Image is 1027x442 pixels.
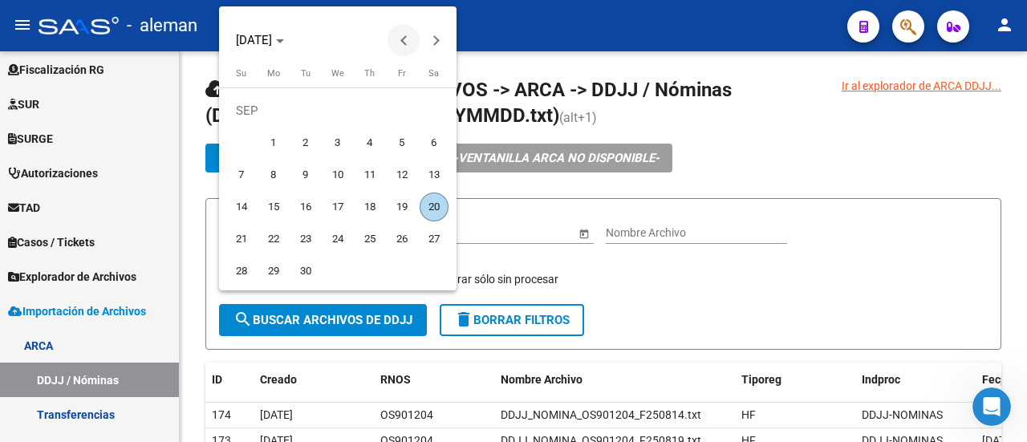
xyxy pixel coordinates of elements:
span: 24 [323,225,352,253]
button: September 26, 2025 [386,223,418,255]
button: Next month [420,24,452,56]
span: 1 [259,128,288,157]
button: Previous month [388,24,420,56]
button: September 4, 2025 [354,127,386,159]
span: Th [364,68,375,79]
span: 23 [291,225,320,253]
iframe: Intercom live chat [972,387,1011,426]
span: 29 [259,257,288,286]
span: Fr [398,68,406,79]
span: 14 [227,193,256,221]
span: 27 [420,225,449,253]
span: 12 [388,160,416,189]
span: 18 [355,193,384,221]
span: Su [236,68,246,79]
button: September 5, 2025 [386,127,418,159]
button: September 27, 2025 [418,223,450,255]
td: SEP [225,95,450,127]
button: September 7, 2025 [225,159,258,191]
span: 19 [388,193,416,221]
button: September 9, 2025 [290,159,322,191]
button: September 28, 2025 [225,255,258,287]
button: September 16, 2025 [290,191,322,223]
span: 3 [323,128,352,157]
span: 15 [259,193,288,221]
button: September 29, 2025 [258,255,290,287]
button: September 8, 2025 [258,159,290,191]
button: September 30, 2025 [290,255,322,287]
button: September 10, 2025 [322,159,354,191]
button: September 2, 2025 [290,127,322,159]
span: [DATE] [236,33,272,47]
span: 7 [227,160,256,189]
button: September 6, 2025 [418,127,450,159]
span: 21 [227,225,256,253]
button: September 18, 2025 [354,191,386,223]
span: 28 [227,257,256,286]
button: September 17, 2025 [322,191,354,223]
button: September 22, 2025 [258,223,290,255]
button: September 25, 2025 [354,223,386,255]
button: September 23, 2025 [290,223,322,255]
span: We [331,68,344,79]
button: September 15, 2025 [258,191,290,223]
span: 4 [355,128,384,157]
span: 13 [420,160,449,189]
span: 5 [388,128,416,157]
span: 22 [259,225,288,253]
button: September 20, 2025 [418,191,450,223]
span: 16 [291,193,320,221]
span: 11 [355,160,384,189]
button: September 13, 2025 [418,159,450,191]
span: 8 [259,160,288,189]
button: September 14, 2025 [225,191,258,223]
span: 30 [291,257,320,286]
span: 10 [323,160,352,189]
button: September 12, 2025 [386,159,418,191]
button: September 3, 2025 [322,127,354,159]
span: Sa [428,68,439,79]
button: September 11, 2025 [354,159,386,191]
span: 2 [291,128,320,157]
span: 26 [388,225,416,253]
span: 20 [420,193,449,221]
span: Mo [267,68,280,79]
span: 9 [291,160,320,189]
button: September 24, 2025 [322,223,354,255]
span: 25 [355,225,384,253]
span: 6 [420,128,449,157]
span: Tu [301,68,311,79]
button: September 1, 2025 [258,127,290,159]
button: September 19, 2025 [386,191,418,223]
button: Choose month and year [229,26,290,55]
span: 17 [323,193,352,221]
button: September 21, 2025 [225,223,258,255]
